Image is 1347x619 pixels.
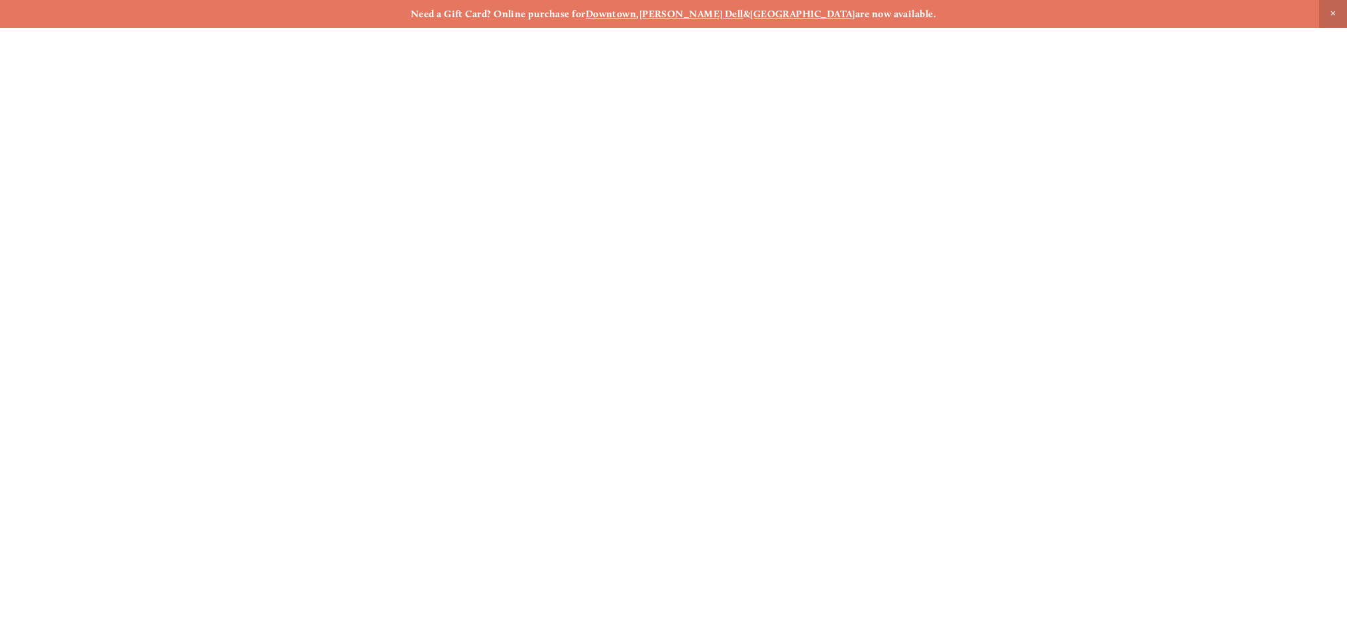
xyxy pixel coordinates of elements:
[411,8,586,20] strong: Need a Gift Card? Online purchase for
[586,8,637,20] a: Downtown
[743,8,750,20] strong: &
[750,8,855,20] a: [GEOGRAPHIC_DATA]
[855,8,936,20] strong: are now available.
[639,8,743,20] a: [PERSON_NAME] Dell
[636,8,639,20] strong: ,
